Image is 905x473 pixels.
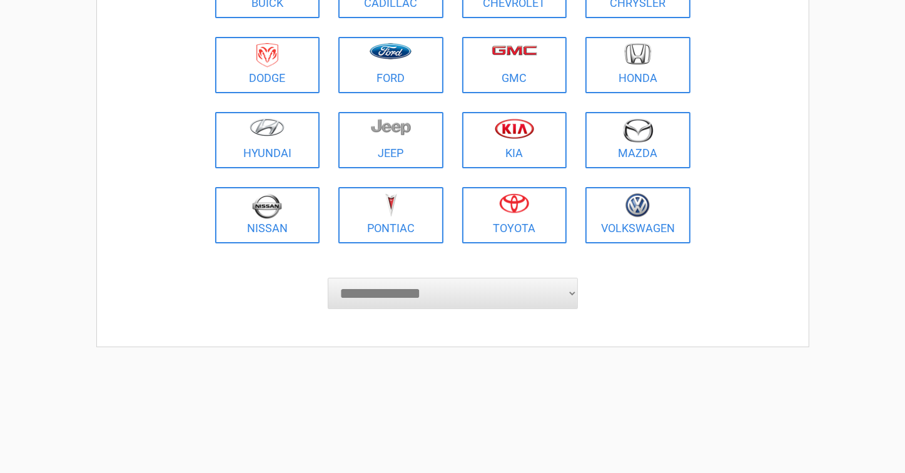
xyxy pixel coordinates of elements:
a: Volkswagen [585,187,690,243]
a: Mazda [585,112,690,168]
img: dodge [256,43,278,68]
a: Nissan [215,187,320,243]
img: mazda [622,118,654,143]
a: Kia [462,112,567,168]
img: nissan [252,193,282,219]
a: Toyota [462,187,567,243]
a: GMC [462,37,567,93]
img: kia [495,118,534,139]
a: Ford [338,37,443,93]
img: volkswagen [625,193,650,218]
img: toyota [499,193,529,213]
img: hyundai [250,118,285,136]
a: Jeep [338,112,443,168]
img: honda [625,43,651,65]
a: Honda [585,37,690,93]
img: pontiac [385,193,397,217]
img: jeep [371,118,411,136]
a: Dodge [215,37,320,93]
img: ford [370,43,412,59]
a: Hyundai [215,112,320,168]
img: gmc [492,45,537,56]
a: Pontiac [338,187,443,243]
